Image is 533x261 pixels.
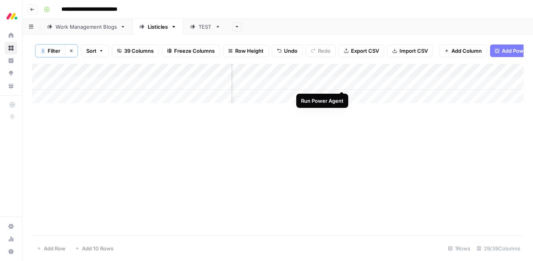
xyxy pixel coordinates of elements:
[318,47,331,55] span: Redo
[5,54,17,67] a: Insights
[56,23,117,31] div: Work Management Blogs
[162,44,220,57] button: Freeze Columns
[148,23,168,31] div: Listicles
[42,48,44,54] span: 1
[301,97,344,105] div: Run Power Agent
[272,44,303,57] button: Undo
[5,220,17,233] a: Settings
[306,44,336,57] button: Redo
[5,245,17,258] button: Help + Support
[112,44,159,57] button: 39 Columns
[70,242,118,255] button: Add 10 Rows
[81,44,109,57] button: Sort
[124,47,154,55] span: 39 Columns
[339,44,384,57] button: Export CSV
[32,242,70,255] button: Add Row
[5,233,17,245] a: Usage
[35,44,65,57] button: 1Filter
[399,47,428,55] span: Import CSV
[474,242,524,255] div: 29/39 Columns
[439,44,487,57] button: Add Column
[132,19,183,35] a: Listicles
[351,47,379,55] span: Export CSV
[5,6,17,26] button: Workspace: Monday.com
[284,47,297,55] span: Undo
[82,244,113,252] span: Add 10 Rows
[223,44,269,57] button: Row Height
[41,48,45,54] div: 1
[5,80,17,92] a: Your Data
[44,244,65,252] span: Add Row
[451,47,482,55] span: Add Column
[40,19,132,35] a: Work Management Blogs
[5,67,17,80] a: Opportunities
[445,242,474,255] div: 1 Rows
[5,29,17,42] a: Home
[5,42,17,54] a: Browse
[199,23,212,31] div: TEST
[48,47,60,55] span: Filter
[183,19,227,35] a: TEST
[235,47,264,55] span: Row Height
[174,47,215,55] span: Freeze Columns
[387,44,433,57] button: Import CSV
[5,9,19,23] img: Monday.com Logo
[86,47,97,55] span: Sort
